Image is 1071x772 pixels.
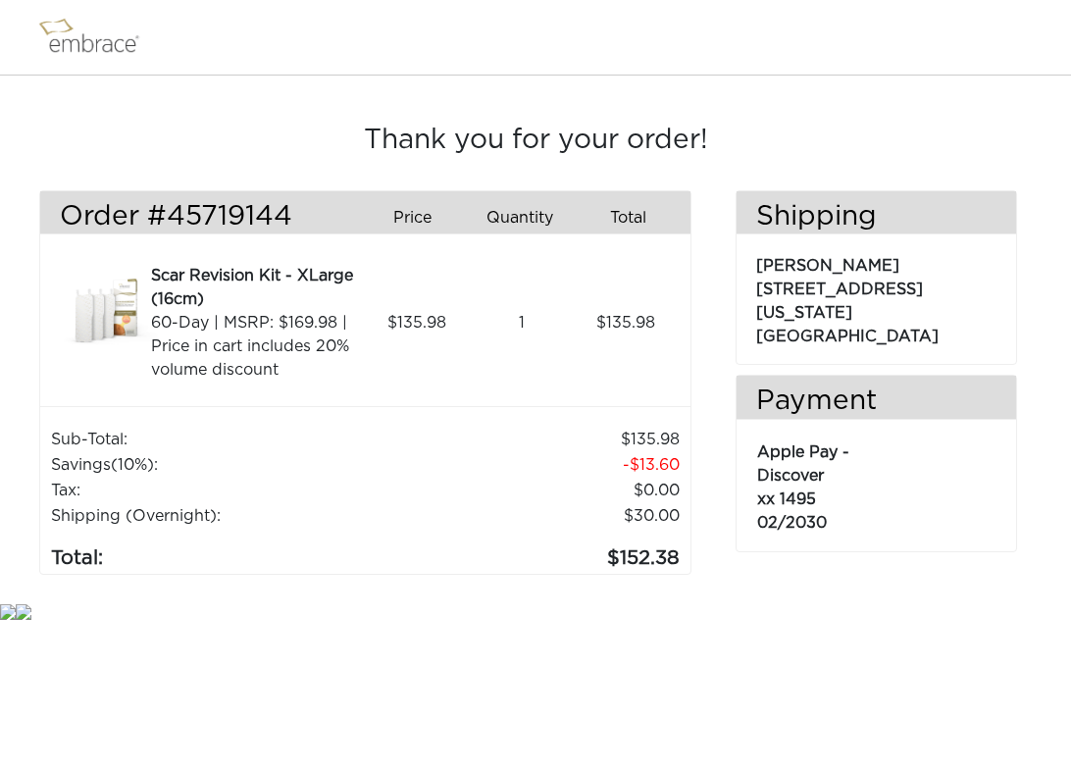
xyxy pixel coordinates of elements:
[151,264,358,311] div: Scar Revision Kit - XLarge (16cm)
[50,529,396,574] td: Total:
[737,386,1016,419] h3: Payment
[396,503,680,529] td: $30.00
[111,457,154,473] span: (10%)
[757,444,849,484] span: Apple Pay - Discover
[50,478,396,503] td: Tax:
[396,478,680,503] td: 0.00
[151,311,358,382] div: 60-Day | MSRP: $169.98 | Price in cart includes 20% volume discount
[757,491,816,507] span: xx 1495
[396,529,680,574] td: 152.38
[50,427,396,452] td: Sub-Total:
[60,201,350,234] h3: Order #45719144
[16,604,31,620] img: star.gif
[39,125,1032,158] h3: Thank you for your order!
[757,515,827,531] span: 02/2030
[519,311,525,335] span: 1
[387,311,446,335] span: 135.98
[60,264,158,362] img: 3dfb6d7a-8da9-11e7-b605-02e45ca4b85b.jpeg
[582,201,689,234] div: Total
[396,452,680,478] td: 13.60
[50,503,396,529] td: Shipping (Overnight):
[756,244,996,348] p: [PERSON_NAME] [STREET_ADDRESS] [US_STATE][GEOGRAPHIC_DATA]
[596,311,655,335] span: 135.98
[365,201,473,234] div: Price
[737,201,1016,234] h3: Shipping
[34,13,162,62] img: logo.png
[486,206,553,230] span: Quantity
[50,452,396,478] td: Savings :
[396,427,680,452] td: 135.98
